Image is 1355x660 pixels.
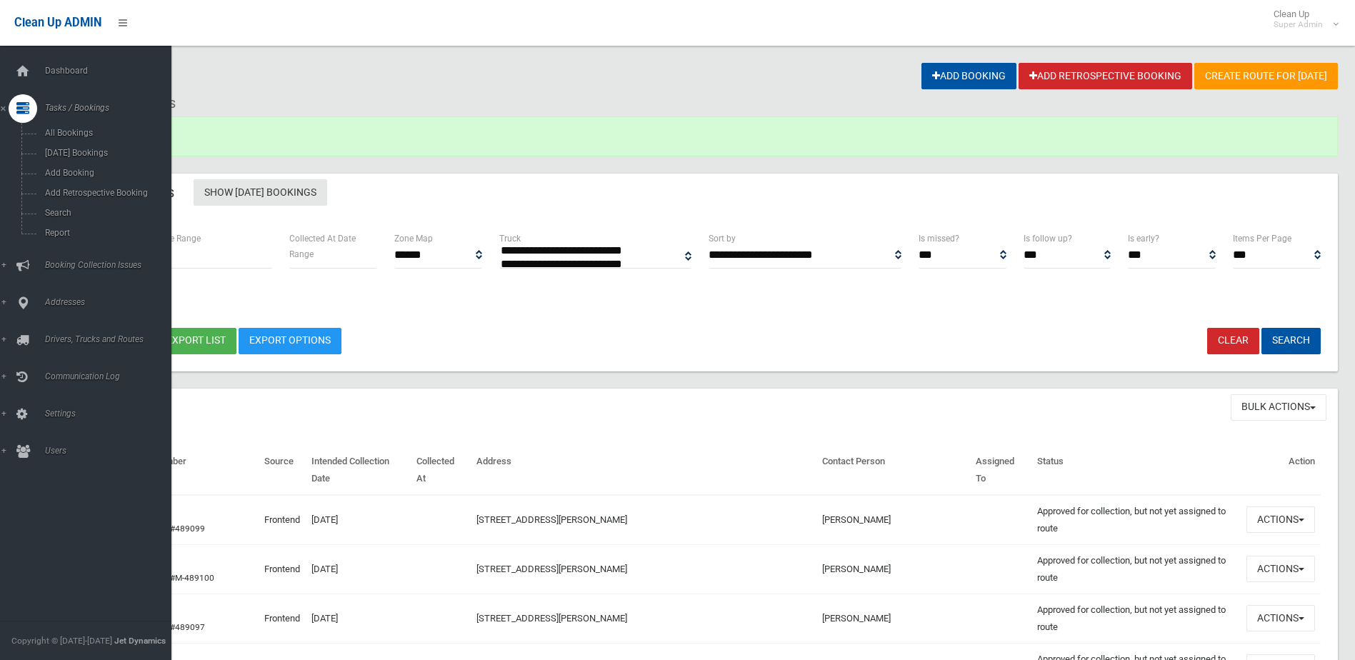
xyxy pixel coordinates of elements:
[41,103,182,113] span: Tasks / Bookings
[114,636,166,646] strong: Jet Dynamics
[41,334,182,344] span: Drivers, Trucks and Routes
[170,524,205,534] a: #489099
[306,544,411,594] td: [DATE]
[1031,544,1241,594] td: Approved for collection, but not yet assigned to route
[306,594,411,643] td: [DATE]
[259,594,306,643] td: Frontend
[1246,506,1315,533] button: Actions
[1261,328,1321,354] button: Search
[41,208,170,218] span: Search
[1266,9,1337,30] span: Clean Up
[471,446,816,495] th: Address
[41,228,170,238] span: Report
[1231,394,1326,421] button: Bulk Actions
[41,446,182,456] span: Users
[306,446,411,495] th: Intended Collection Date
[1031,495,1241,545] td: Approved for collection, but not yet assigned to route
[1246,556,1315,582] button: Actions
[1246,605,1315,631] button: Actions
[41,188,170,198] span: Add Retrospective Booking
[194,179,327,206] a: Show [DATE] Bookings
[970,446,1031,495] th: Assigned To
[1241,446,1321,495] th: Action
[170,622,205,632] a: #489097
[41,128,170,138] span: All Bookings
[41,371,182,381] span: Communication Log
[1031,446,1241,495] th: Status
[41,297,182,307] span: Addresses
[1031,594,1241,643] td: Approved for collection, but not yet assigned to route
[306,495,411,545] td: [DATE]
[63,116,1338,156] div: You are now logged in.
[1274,19,1323,30] small: Super Admin
[1019,63,1192,89] a: Add Retrospective Booking
[41,260,182,270] span: Booking Collection Issues
[476,564,627,574] a: [STREET_ADDRESS][PERSON_NAME]
[259,495,306,545] td: Frontend
[476,514,627,525] a: [STREET_ADDRESS][PERSON_NAME]
[41,66,182,76] span: Dashboard
[816,446,970,495] th: Contact Person
[921,63,1016,89] a: Add Booking
[239,328,341,354] a: Export Options
[113,446,259,495] th: Booking Number
[259,544,306,594] td: Frontend
[816,544,970,594] td: [PERSON_NAME]
[41,409,182,419] span: Settings
[476,613,627,624] a: [STREET_ADDRESS][PERSON_NAME]
[11,636,112,646] span: Copyright © [DATE]-[DATE]
[411,446,471,495] th: Collected At
[156,328,236,354] button: Export list
[259,446,306,495] th: Source
[816,594,970,643] td: [PERSON_NAME]
[41,168,170,178] span: Add Booking
[170,573,214,583] a: #M-489100
[41,148,170,158] span: [DATE] Bookings
[1194,63,1338,89] a: Create route for [DATE]
[1207,328,1259,354] a: Clear
[816,495,970,545] td: [PERSON_NAME]
[499,231,521,246] label: Truck
[14,16,101,29] span: Clean Up ADMIN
